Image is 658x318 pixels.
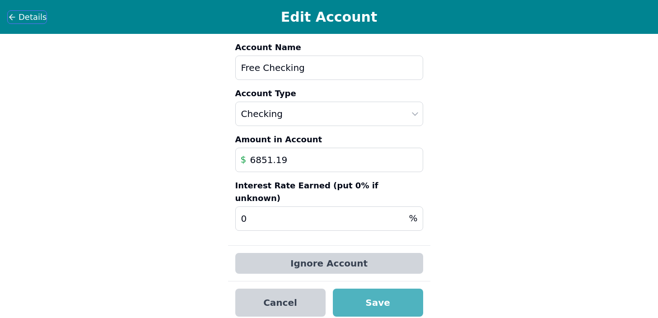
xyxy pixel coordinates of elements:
input: 0.00 [235,148,423,172]
span: $ [241,153,247,166]
label: Interest Rate Earned (put 0% if unknown) [235,179,423,205]
button: Ignore Account [235,253,423,274]
button: Save [333,289,423,317]
label: Account Name [235,41,423,54]
button: Details [7,10,47,24]
span: Details [19,11,47,23]
label: Amount in Account [235,133,423,146]
button: Cancel [235,289,326,317]
label: Account Type [235,87,423,100]
input: 0.00 [235,206,423,231]
span: % [409,212,417,224]
h1: Edit Account [56,9,602,25]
